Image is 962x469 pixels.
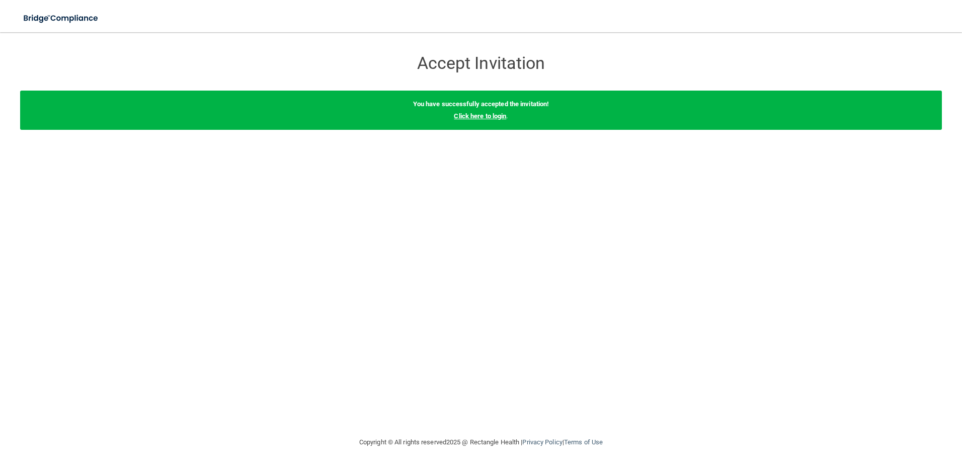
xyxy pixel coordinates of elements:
[454,112,506,120] a: Click here to login
[297,426,665,458] div: Copyright © All rights reserved 2025 @ Rectangle Health | |
[297,54,665,72] h3: Accept Invitation
[413,100,549,108] b: You have successfully accepted the invitation!
[20,91,942,130] div: .
[15,8,108,29] img: bridge_compliance_login_screen.278c3ca4.svg
[522,438,562,446] a: Privacy Policy
[564,438,603,446] a: Terms of Use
